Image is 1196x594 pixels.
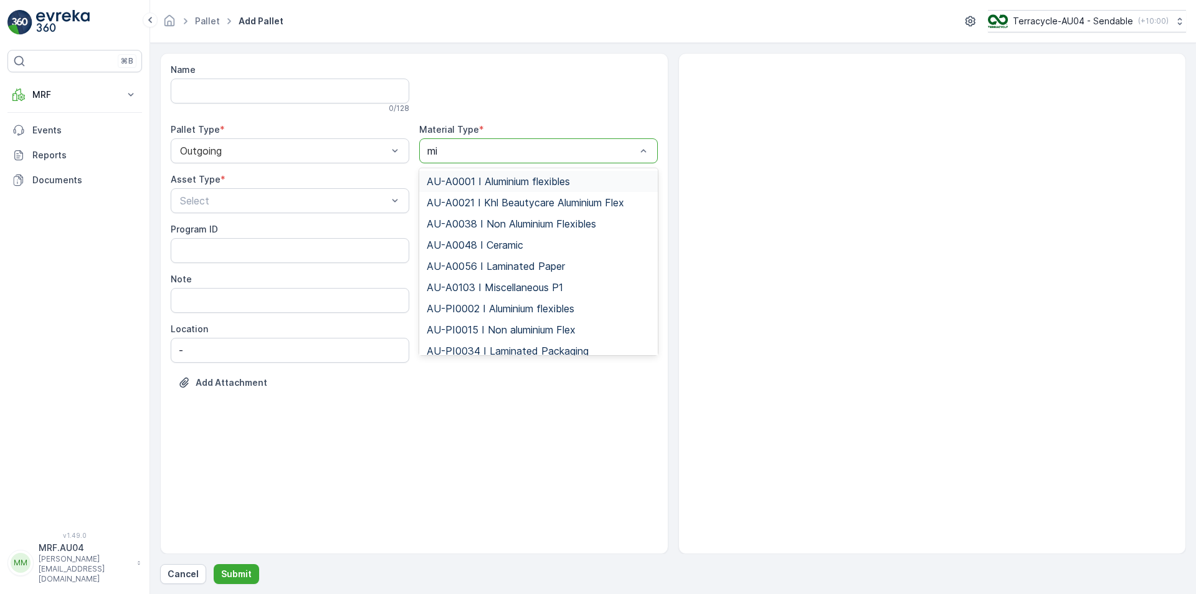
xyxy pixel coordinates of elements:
[11,553,31,573] div: MM
[427,345,589,357] span: AU-PI0034 I Laminated Packaging
[988,10,1186,32] button: Terracycle-AU04 - Sendable(+10:00)
[427,261,565,272] span: AU-A0056 I Laminated Paper
[171,224,218,234] label: Program ID
[171,124,220,135] label: Pallet Type
[171,64,196,75] label: Name
[32,124,137,137] p: Events
[168,568,199,580] p: Cancel
[236,15,286,27] span: Add Pallet
[427,303,574,314] span: AU-PI0002 I Aluminium flexibles
[427,218,596,229] span: AU-A0038 I Non Aluminium Flexibles
[419,124,479,135] label: Material Type
[427,282,563,293] span: AU-A0103 I Miscellaneous P1
[163,19,176,29] a: Homepage
[427,176,570,187] span: AU-A0001 I Aluminium flexibles
[39,554,131,584] p: [PERSON_NAME][EMAIL_ADDRESS][DOMAIN_NAME]
[7,168,142,193] a: Documents
[160,564,206,584] button: Cancel
[214,564,259,584] button: Submit
[221,568,252,580] p: Submit
[32,174,137,186] p: Documents
[171,274,192,284] label: Note
[32,149,137,161] p: Reports
[427,239,523,251] span: AU-A0048 I Ceramic
[196,376,267,389] p: Add Attachment
[1138,16,1169,26] p: ( +10:00 )
[988,14,1008,28] img: terracycle_logo.png
[7,532,142,539] span: v 1.49.0
[171,174,221,184] label: Asset Type
[121,56,133,66] p: ⌘B
[39,542,131,554] p: MRF.AU04
[427,197,624,208] span: AU-A0021 I Khl Beautycare Aluminium Flex
[180,193,387,208] p: Select
[36,10,90,35] img: logo_light-DOdMpM7g.png
[7,10,32,35] img: logo
[389,103,409,113] p: 0 / 128
[7,143,142,168] a: Reports
[195,16,220,26] a: Pallet
[7,82,142,107] button: MRF
[171,373,275,393] button: Upload File
[427,324,576,335] span: AU-PI0015 I Non aluminium Flex
[7,118,142,143] a: Events
[171,323,208,334] label: Location
[32,89,117,101] p: MRF
[1013,15,1133,27] p: Terracycle-AU04 - Sendable
[7,542,142,584] button: MMMRF.AU04[PERSON_NAME][EMAIL_ADDRESS][DOMAIN_NAME]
